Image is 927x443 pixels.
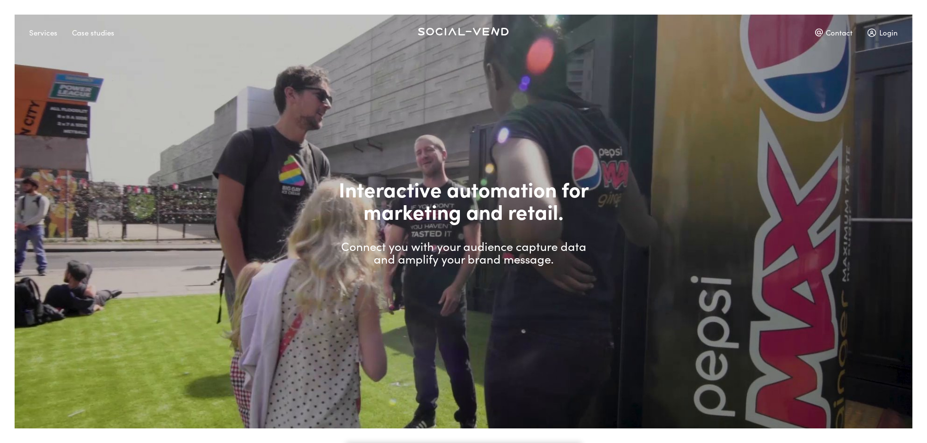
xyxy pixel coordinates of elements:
[815,24,853,41] div: Contact
[72,24,129,34] a: Case studies
[337,177,590,222] h1: Interactive automation for marketing and retail.
[29,24,57,41] div: Services
[867,24,898,41] div: Login
[337,240,590,266] p: Connect you with your audience capture data and amplify your brand message.
[72,24,114,41] div: Case studies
